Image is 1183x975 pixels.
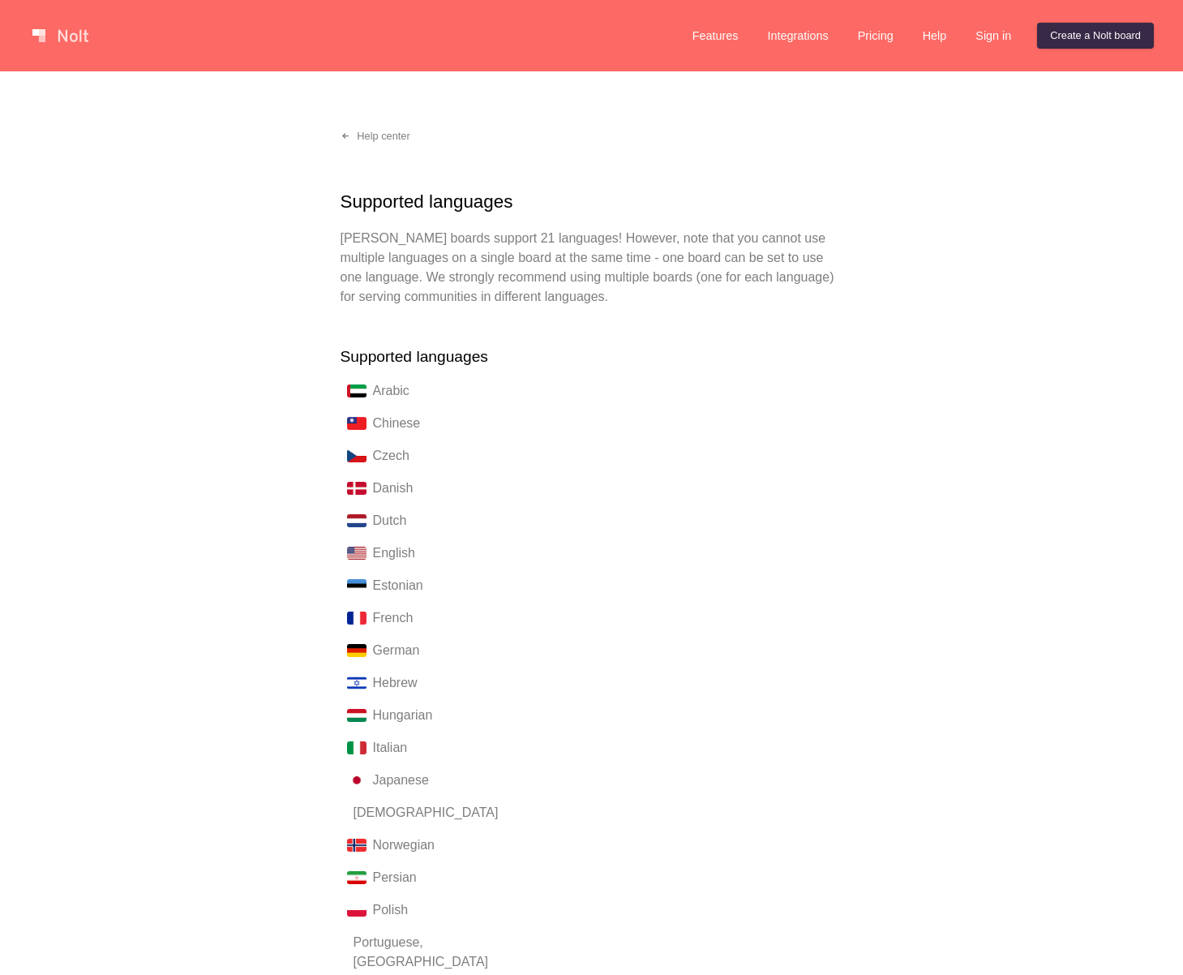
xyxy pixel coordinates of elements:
div: Dutch [341,511,482,530]
div: Portuguese, [GEOGRAPHIC_DATA] [341,933,482,972]
div: Arabic [341,381,482,401]
div: [DEMOGRAPHIC_DATA] [341,803,482,823]
div: French [341,608,482,628]
div: Chinese [341,414,482,433]
a: Sign in [962,23,1024,49]
div: Hungarian [341,706,482,725]
div: Estonian [341,576,482,595]
div: Italian [341,738,482,758]
div: Norwegian [341,835,482,855]
a: Create a Nolt board [1037,23,1154,49]
div: Hebrew [341,673,482,693]
div: German [341,641,482,660]
div: Persian [341,868,482,887]
div: Czech [341,446,482,466]
h1: Supported languages [341,188,843,216]
div: Polish [341,900,482,920]
div: Japanese [341,771,482,790]
a: Integrations [754,23,841,49]
div: Danish [341,479,482,498]
a: Features [679,23,752,49]
a: Help [910,23,960,49]
h2: Supported languages [341,346,843,369]
a: Help center [328,123,423,149]
div: English [341,543,482,563]
p: [PERSON_NAME] boards support 21 languages! However, note that you cannot use multiple languages o... [341,229,843,307]
a: Pricing [845,23,907,49]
